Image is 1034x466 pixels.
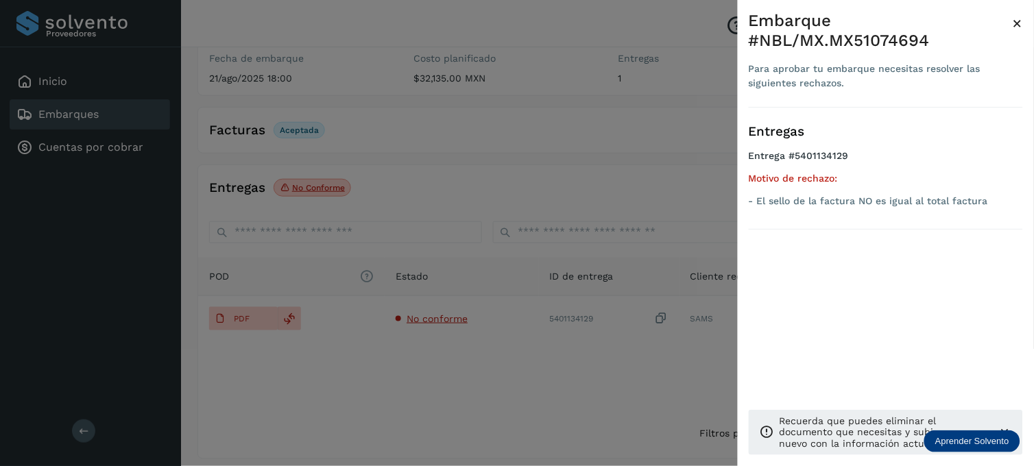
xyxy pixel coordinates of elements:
[749,195,1023,207] p: - El sello de la factura NO es igual al total factura
[1013,11,1023,36] button: Close
[749,124,1023,140] h3: Entregas
[749,173,1023,184] h5: Motivo de rechazo:
[1013,14,1023,33] span: ×
[780,415,987,450] p: Recuerda que puedes eliminar el documento que necesitas y subir uno nuevo con la información actu...
[749,62,1013,90] div: Para aprobar tu embarque necesitas resolver las siguientes rechazos.
[935,436,1009,447] p: Aprender Solvento
[749,150,1023,173] h4: Entrega #5401134129
[924,430,1020,452] div: Aprender Solvento
[749,11,1013,51] div: Embarque #NBL/MX.MX51074694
